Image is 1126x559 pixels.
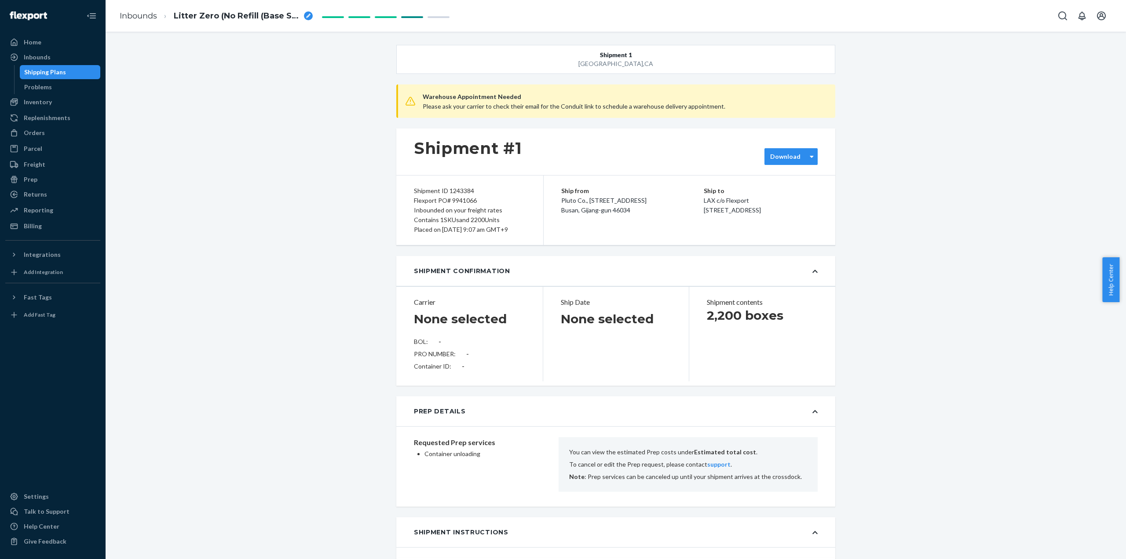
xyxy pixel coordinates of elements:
[423,102,725,110] span: Please ask your carrier to check their email for the Conduit link to schedule a warehouse deliver...
[569,460,807,469] p: To cancel or edit the Prep request, please contact .
[24,250,61,259] div: Integrations
[5,50,100,64] a: Inbounds
[1073,7,1091,25] button: Open notifications
[24,190,47,199] div: Returns
[24,311,55,318] div: Add Fast Tag
[24,53,51,62] div: Inbounds
[414,196,526,205] div: Flexport PO# 9941066
[414,407,465,416] div: Prep Details
[569,448,807,457] p: You can view the estimated Prep costs under .
[24,113,70,122] div: Replenishments
[24,206,53,215] div: Reporting
[24,222,42,230] div: Billing
[561,186,704,196] p: Ship from
[424,449,523,458] p: Container unloading
[396,45,835,74] button: Shipment 1[GEOGRAPHIC_DATA],CA
[83,7,100,25] button: Close Navigation
[5,187,100,201] a: Returns
[5,157,100,172] a: Freight
[561,311,654,327] h1: None selected
[704,206,761,214] span: [STREET_ADDRESS]
[5,490,100,504] a: Settings
[24,68,66,77] div: Shipping Plans
[414,437,523,448] p: Requested Prep services
[5,290,100,304] button: Fast Tags
[770,152,801,161] label: Download
[600,51,632,59] span: Shipment 1
[24,128,45,137] div: Orders
[466,350,469,358] div: -
[5,172,100,186] a: Prep
[5,265,100,279] a: Add Integration
[5,126,100,140] a: Orders
[704,196,818,205] p: LAX c/o Flexport
[414,205,526,215] div: Inbounded on your freight rates
[5,504,100,519] a: Talk to Support
[414,528,508,537] div: Shipment Instructions
[694,448,756,456] b: Estimated total cost
[174,11,300,22] span: Litter Zero (No Refill (Base Set Only))
[414,297,525,307] p: Carrier
[5,111,100,125] a: Replenishments
[1102,257,1119,302] button: Help Center
[5,35,100,49] a: Home
[24,507,69,516] div: Talk to Support
[5,248,100,262] button: Integrations
[439,337,441,346] div: -
[24,38,41,47] div: Home
[1054,7,1071,25] button: Open Search Box
[24,98,52,106] div: Inventory
[20,80,101,94] a: Problems
[569,472,807,481] p: : Prep services can be canceled up until your shipment arrives at the crossdock.
[414,139,522,157] h1: Shipment #1
[704,186,818,196] p: Ship to
[113,3,320,29] ol: breadcrumbs
[5,142,100,156] a: Parcel
[414,350,525,358] div: PRO NUMBER:
[462,362,464,371] div: -
[561,297,672,307] p: Ship Date
[414,337,525,346] div: BOL:
[24,83,52,91] div: Problems
[414,215,526,225] div: Contains 1 SKUs and 2200 Units
[5,95,100,109] a: Inventory
[414,311,507,327] h1: None selected
[441,59,791,68] div: [GEOGRAPHIC_DATA] , CA
[24,160,45,169] div: Freight
[24,492,49,501] div: Settings
[1093,7,1110,25] button: Open account menu
[24,522,59,531] div: Help Center
[707,307,818,323] h1: 2,200 boxes
[120,11,157,21] a: Inbounds
[20,65,101,79] a: Shipping Plans
[5,203,100,217] a: Reporting
[24,537,66,546] div: Give Feedback
[5,308,100,322] a: Add Fast Tag
[569,473,585,480] b: Note
[414,267,510,275] div: Shipment Confirmation
[414,362,525,371] div: Container ID:
[414,225,526,234] div: Placed on [DATE] 9:07 am GMT+9
[24,268,63,276] div: Add Integration
[414,186,526,196] div: Shipment ID 1243384
[24,144,42,153] div: Parcel
[707,297,818,307] p: Shipment contents
[423,91,825,102] span: Warehouse Appointment Needed
[5,519,100,533] a: Help Center
[10,11,47,20] img: Flexport logo
[707,460,731,468] a: support
[5,219,100,233] a: Billing
[5,534,100,548] button: Give Feedback
[24,293,52,302] div: Fast Tags
[24,175,37,184] div: Prep
[561,197,647,214] span: Pluto Co., [STREET_ADDRESS] Busan, Gijang-gun 46034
